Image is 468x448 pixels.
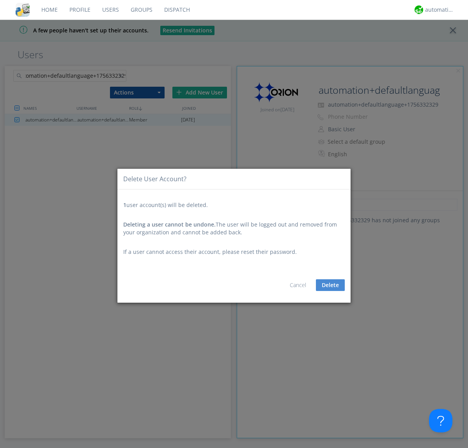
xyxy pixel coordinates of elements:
[123,221,216,228] span: Deleting a user cannot be undone.
[425,6,454,14] div: automation+atlas
[290,281,306,289] a: Cancel
[316,279,345,291] button: Delete
[123,175,186,184] div: Delete User Account?
[123,221,345,236] div: The user will be logged out and removed from your organization and cannot be added back.
[123,201,126,209] span: 1
[123,201,208,209] span: user account(s) will be deleted.
[415,5,423,14] img: d2d01cd9b4174d08988066c6d424eccd
[16,3,30,17] img: cddb5a64eb264b2086981ab96f4c1ba7
[123,248,297,255] span: If a user cannot access their account, please reset their password.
